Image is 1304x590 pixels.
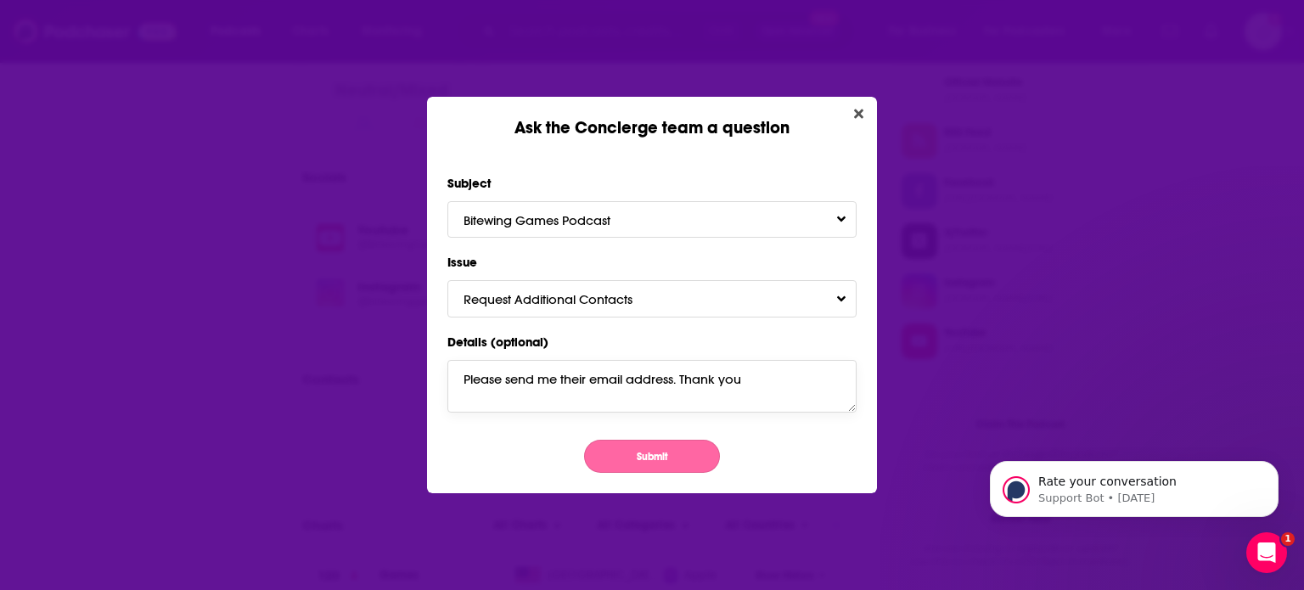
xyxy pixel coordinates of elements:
[447,201,857,238] button: Bitewing Games PodcastToggle Pronoun Dropdown
[447,360,857,413] textarea: Please send me their email address. Thank you
[964,425,1304,544] iframe: Intercom notifications message
[464,291,666,307] span: Request Additional Contacts
[447,172,857,194] label: Subject
[464,212,644,228] span: Bitewing Games Podcast
[447,251,857,273] label: Issue
[584,440,720,473] button: Submit
[427,97,877,138] div: Ask the Concierge team a question
[1246,532,1287,573] iframe: Intercom live chat
[847,104,870,125] button: Close
[447,280,857,317] button: Request Additional ContactsToggle Pronoun Dropdown
[447,331,857,353] label: Details (optional)
[1281,532,1295,546] span: 1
